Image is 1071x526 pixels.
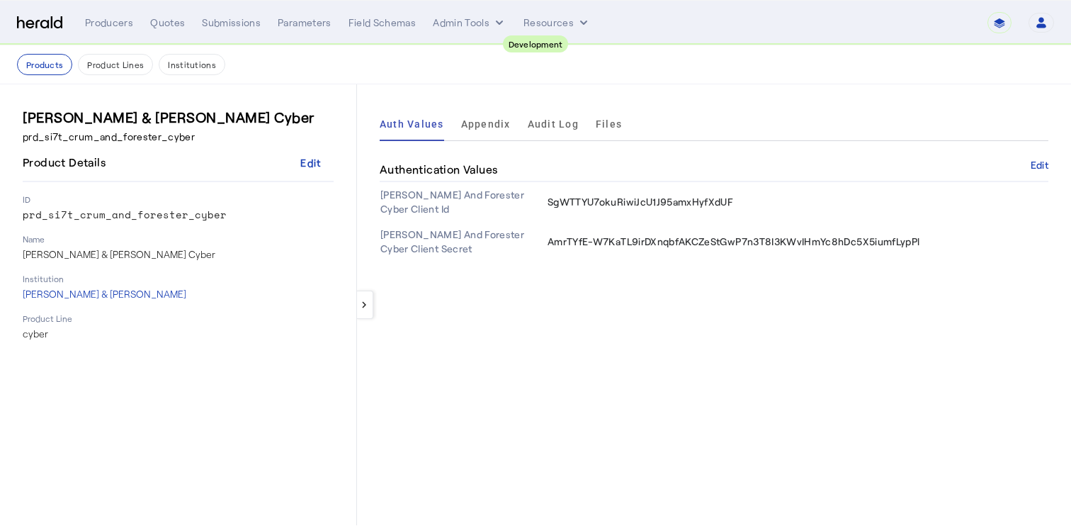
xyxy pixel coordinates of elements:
mat-icon: keyboard_arrow_left [358,298,370,311]
button: Institutions [159,54,225,75]
span: SgWTTYU7okuRiwiJcU1J95amxHyfXdUF [548,196,733,208]
div: Parameters [278,16,331,30]
button: Resources dropdown menu [523,16,591,30]
p: prd_si7t_crum_and_forester_cyber [23,130,334,144]
h4: Product Details [23,154,111,171]
a: Files [596,107,622,141]
p: Institution [23,273,334,284]
span: Auth Values [380,119,444,129]
span: Files [596,119,622,129]
button: Products [17,54,72,75]
button: Product Lines [78,54,153,75]
h3: [PERSON_NAME] & [PERSON_NAME] Cyber [23,107,334,127]
button: Edit [288,150,334,175]
div: Edit [300,155,321,170]
p: Name [23,233,334,245]
a: Audit Log [528,107,579,141]
th: [PERSON_NAME] And Forester Cyber Client Id [380,182,547,222]
img: Herald Logo [17,16,62,30]
div: Quotes [150,16,185,30]
p: [PERSON_NAME] & [PERSON_NAME] Cyber [23,247,334,262]
p: cyber [23,327,334,341]
span: Audit Log [528,119,579,129]
h4: Authentication Values [380,161,503,178]
th: [PERSON_NAME] And Forester Cyber Client Secret [380,222,547,262]
p: prd_si7t_crum_and_forester_cyber [23,208,334,222]
a: Appendix [461,107,511,141]
button: Edit [1031,161,1048,169]
a: Auth Values [380,107,444,141]
div: Field Schemas [348,16,416,30]
p: Product Line [23,313,334,324]
p: ID [23,194,334,205]
p: [PERSON_NAME] & [PERSON_NAME] [23,287,334,301]
div: Submissions [202,16,261,30]
div: Development [503,35,569,52]
div: Producers [85,16,133,30]
button: internal dropdown menu [433,16,506,30]
span: AmrTYfE-W7KaTL9irDXnqbfAKCZeStGwP7n3T8I3KWvIHmYc8hDc5X5iumfLypPl [548,235,919,247]
span: Appendix [461,119,511,129]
